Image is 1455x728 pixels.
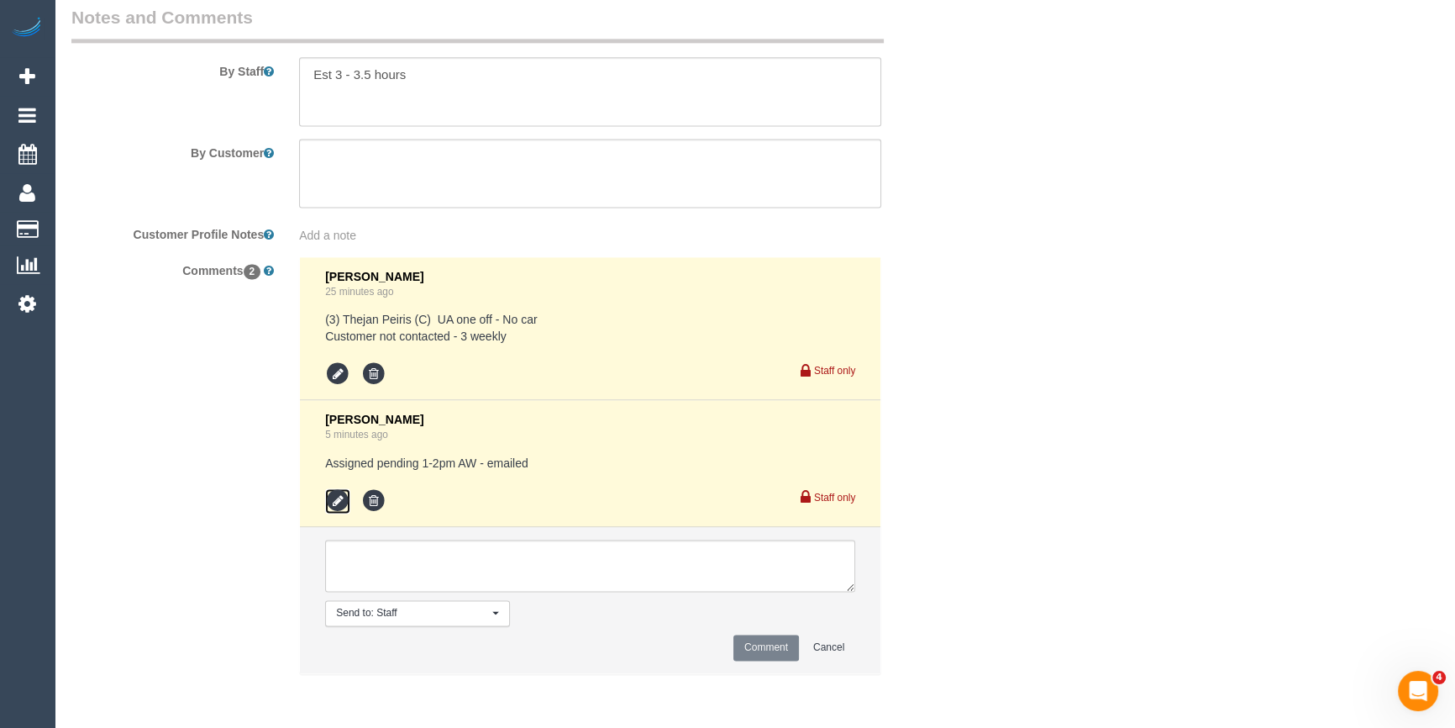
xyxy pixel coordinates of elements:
[325,413,423,426] span: [PERSON_NAME]
[336,606,488,620] span: Send to: Staff
[299,229,356,242] span: Add a note
[59,256,286,279] label: Comments
[802,635,855,661] button: Cancel
[325,311,855,345] pre: (3) Thejan Peiris (C) UA one off - No car Customer not contacted - 3 weekly
[1432,671,1446,684] span: 4
[325,600,510,626] button: Send to: Staff
[71,5,884,43] legend: Notes and Comments
[59,139,286,161] label: By Customer
[814,492,855,504] small: Staff only
[814,365,855,377] small: Staff only
[325,455,855,472] pre: Assigned pending 1-2pm AW - emailed
[1398,671,1438,711] iframe: Intercom live chat
[244,264,261,279] span: 2
[59,220,286,243] label: Customer Profile Notes
[325,286,393,298] a: 25 minutes ago
[59,57,286,80] label: By Staff
[325,270,423,283] span: [PERSON_NAME]
[10,17,44,40] img: Automaid Logo
[325,429,388,440] a: 5 minutes ago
